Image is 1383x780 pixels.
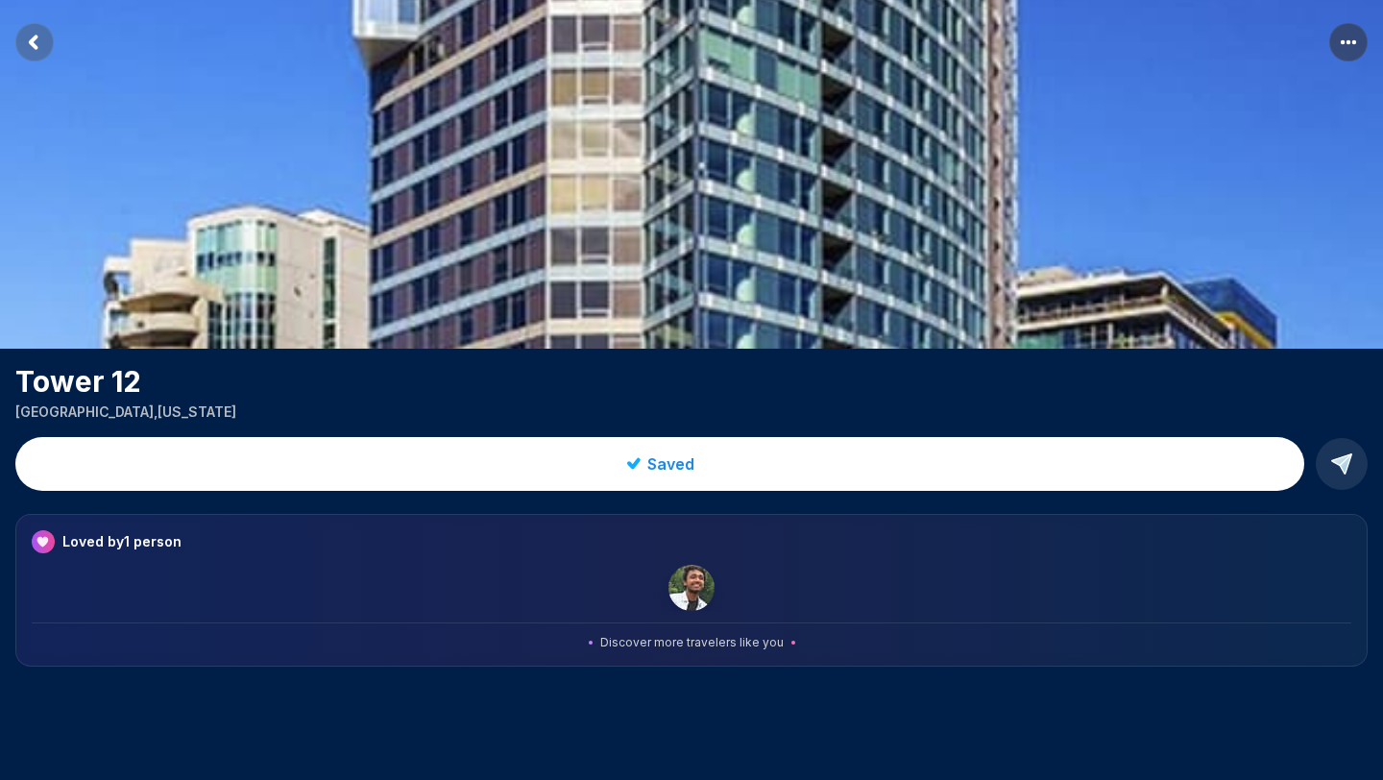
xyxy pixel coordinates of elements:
button: Saved [15,437,1304,491]
span: Discover more travelers like you [600,635,784,650]
img: NIKHIL AGARWAL [668,565,715,611]
button: Return to previous page [15,23,54,61]
h1: Tower 12 [15,364,1368,399]
h3: Loved by 1 person [62,532,182,551]
p: [GEOGRAPHIC_DATA] , [US_STATE] [15,402,1368,422]
span: Saved [647,452,694,475]
button: More options [1329,23,1368,61]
